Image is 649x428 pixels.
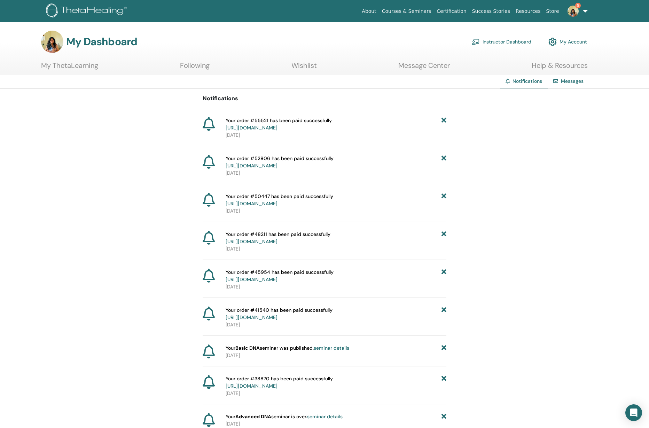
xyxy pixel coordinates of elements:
[226,238,277,245] a: [URL][DOMAIN_NAME]
[379,5,434,18] a: Courses & Seminars
[41,61,98,75] a: My ThetaLearning
[46,3,129,19] img: logo.png
[226,344,349,352] span: Your seminar was published.
[226,314,277,320] a: [URL][DOMAIN_NAME]
[226,117,332,132] span: Your order #55521 has been paid successfully
[471,39,480,45] img: chalkboard-teacher.svg
[471,34,531,49] a: Instructor Dashboard
[66,35,137,48] h3: My Dashboard
[307,413,343,420] a: seminar details
[226,245,446,253] p: [DATE]
[235,345,260,351] strong: Basic DNA
[226,390,446,397] p: [DATE]
[548,36,557,48] img: cog.svg
[226,231,330,245] span: Your order #48211 has been paid successfully
[398,61,450,75] a: Message Center
[226,307,333,321] span: Your order #41540 has been paid successfully
[226,132,446,139] p: [DATE]
[226,169,446,177] p: [DATE]
[226,163,277,169] a: [URL][DOMAIN_NAME]
[532,61,588,75] a: Help & Resources
[226,125,277,131] a: [URL][DOMAIN_NAME]
[226,200,277,207] a: [URL][DOMAIN_NAME]
[41,31,63,53] img: default.jpg
[226,420,446,428] p: [DATE]
[235,413,271,420] strong: Advanced DNA
[291,61,317,75] a: Wishlist
[226,155,334,169] span: Your order #52806 has been paid successfully
[544,5,562,18] a: Store
[203,94,446,103] p: Notifications
[561,78,584,84] a: Messages
[434,5,469,18] a: Certification
[625,404,642,421] div: Open Intercom Messenger
[226,383,277,389] a: [URL][DOMAIN_NAME]
[226,207,446,215] p: [DATE]
[513,78,542,84] span: Notifications
[513,5,544,18] a: Resources
[568,6,579,17] img: default.jpg
[548,34,587,49] a: My Account
[575,3,581,8] span: 5
[469,5,513,18] a: Success Stories
[226,321,446,328] p: [DATE]
[226,276,277,283] a: [URL][DOMAIN_NAME]
[314,345,349,351] a: seminar details
[226,269,334,283] span: Your order #45954 has been paid successfully
[226,375,333,390] span: Your order #38870 has been paid successfully
[226,283,446,291] p: [DATE]
[359,5,379,18] a: About
[226,193,333,207] span: Your order #50447 has been paid successfully
[180,61,210,75] a: Following
[226,413,343,420] span: Your seminar is over.
[226,352,446,359] p: [DATE]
